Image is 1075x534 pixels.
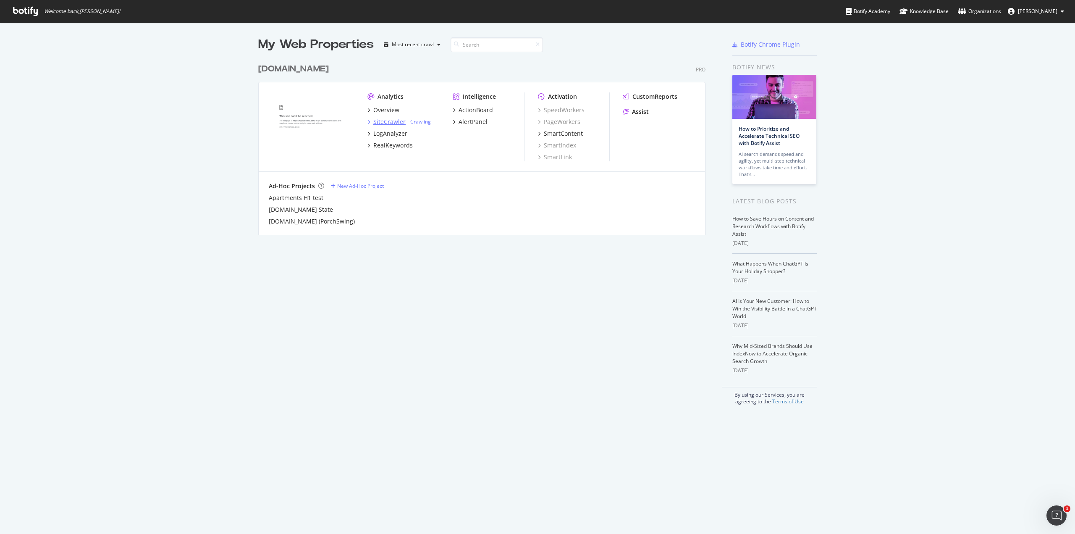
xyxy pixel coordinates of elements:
img: How to Prioritize and Accelerate Technical SEO with Botify Assist [732,75,816,119]
a: AI Is Your New Customer: How to Win the Visibility Battle in a ChatGPT World [732,297,817,320]
div: SmartContent [544,129,583,138]
div: [DATE] [732,367,817,374]
div: ActionBoard [459,106,493,114]
div: [DATE] [732,239,817,247]
a: SiteCrawler- Crawling [367,118,431,126]
div: Pro [696,66,705,73]
div: CustomReports [632,92,677,101]
a: AlertPanel [453,118,488,126]
div: Analytics [378,92,404,101]
div: Botify Chrome Plugin [741,40,800,49]
a: Crawling [410,118,431,125]
div: Botify Academy [846,7,890,16]
div: - [407,118,431,125]
div: AlertPanel [459,118,488,126]
a: SmartLink [538,153,572,161]
div: [DATE] [732,277,817,284]
div: Most recent crawl [392,42,434,47]
a: Overview [367,106,399,114]
div: Assist [632,108,649,116]
div: Activation [548,92,577,101]
a: How to Save Hours on Content and Research Workflows with Botify Assist [732,215,814,237]
input: Search [451,37,543,52]
a: New Ad-Hoc Project [331,182,384,189]
a: RealKeywords [367,141,413,150]
a: Terms of Use [772,398,804,405]
a: LogAnalyzer [367,129,407,138]
div: My Web Properties [258,36,374,53]
div: Ad-Hoc Projects [269,182,315,190]
a: Botify Chrome Plugin [732,40,800,49]
img: www.homes.com [269,92,354,160]
div: Botify news [732,63,817,72]
div: LogAnalyzer [373,129,407,138]
iframe: Intercom live chat [1046,505,1067,526]
div: AI search demands speed and agility, yet multi-step technical workflows take time and effort. Tha... [739,151,810,178]
div: [DATE] [732,322,817,329]
a: CustomReports [623,92,677,101]
a: Why Mid-Sized Brands Should Use IndexNow to Accelerate Organic Search Growth [732,342,813,365]
a: PageWorkers [538,118,580,126]
a: Assist [623,108,649,116]
div: Overview [373,106,399,114]
a: [DOMAIN_NAME] (PorchSwing) [269,217,355,226]
a: SmartIndex [538,141,576,150]
div: New Ad-Hoc Project [337,182,384,189]
button: [PERSON_NAME] [1001,5,1071,18]
div: Organizations [958,7,1001,16]
a: [DOMAIN_NAME] [258,63,332,75]
div: grid [258,53,712,235]
div: By using our Services, you are agreeing to the [722,387,817,405]
div: Intelligence [463,92,496,101]
span: 1 [1064,505,1070,512]
div: [DOMAIN_NAME] [258,63,329,75]
a: SmartContent [538,129,583,138]
div: SiteCrawler [373,118,406,126]
div: RealKeywords [373,141,413,150]
a: How to Prioritize and Accelerate Technical SEO with Botify Assist [739,125,800,147]
a: SpeedWorkers [538,106,585,114]
span: Todd [1018,8,1057,15]
div: Knowledge Base [899,7,949,16]
a: [DOMAIN_NAME] State [269,205,333,214]
span: Welcome back, [PERSON_NAME] ! [44,8,120,15]
div: Latest Blog Posts [732,197,817,206]
button: Most recent crawl [380,38,444,51]
a: Apartments H1 test [269,194,323,202]
a: What Happens When ChatGPT Is Your Holiday Shopper? [732,260,808,275]
a: ActionBoard [453,106,493,114]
